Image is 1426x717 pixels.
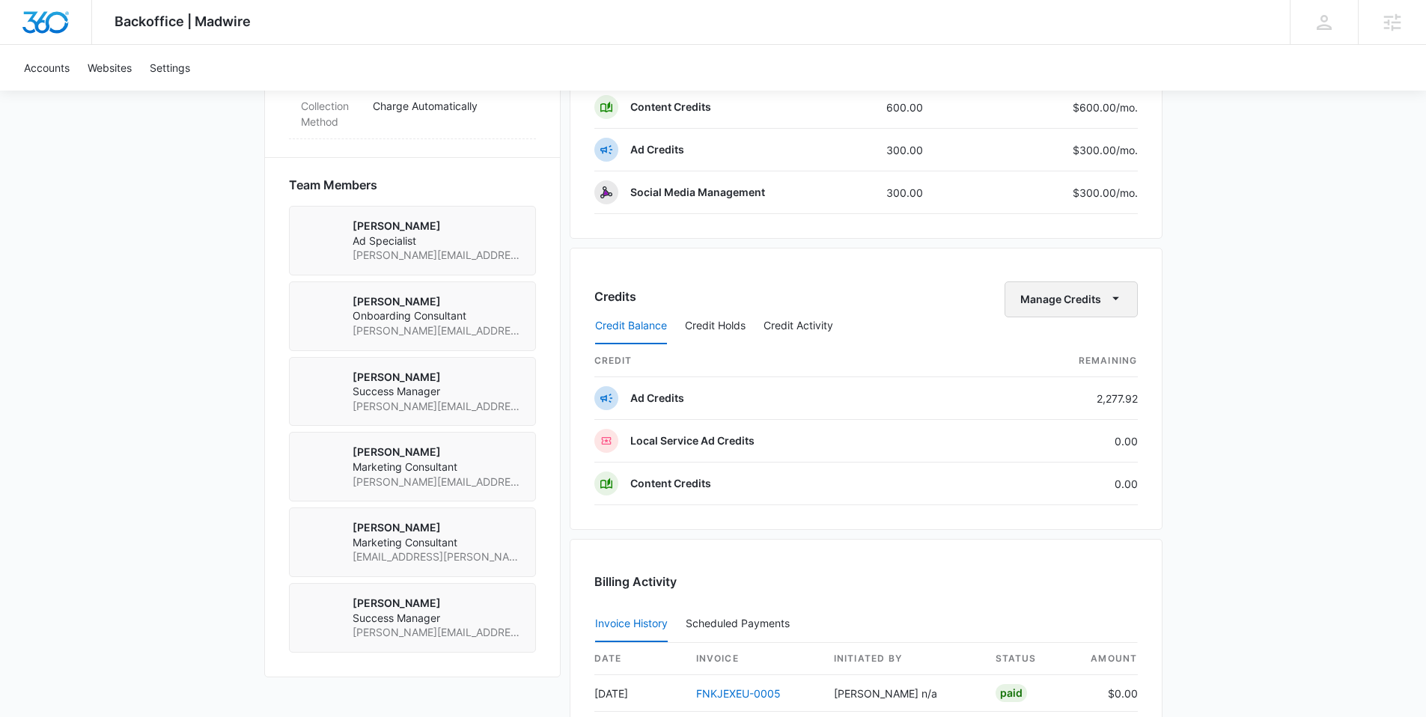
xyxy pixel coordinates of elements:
td: 300.00 [874,129,983,171]
div: Scheduled Payments [686,618,796,629]
div: v 4.0.25 [42,24,73,36]
dt: Collection Method [301,98,361,129]
p: [PERSON_NAME] [353,370,523,385]
span: Marketing Consultant [353,460,523,475]
img: Anastasia Martin-Wegryn [302,596,341,635]
span: [EMAIL_ADDRESS][PERSON_NAME][DOMAIN_NAME] [353,549,523,564]
span: Ad Specialist [353,234,523,248]
th: amount [1073,643,1138,675]
img: Steven Warren [302,219,341,257]
span: /mo. [1116,101,1138,114]
td: 0.00 [979,463,1138,505]
a: Websites [79,45,141,91]
p: [PERSON_NAME] [353,445,523,460]
th: Remaining [979,345,1138,377]
button: Credit Activity [764,308,833,344]
h3: Credits [594,287,636,305]
span: /mo. [1116,144,1138,156]
span: /mo. [1116,186,1138,199]
th: date [594,643,684,675]
button: Credit Holds [685,308,746,344]
img: tab_domain_overview_orange.svg [40,87,52,99]
img: logo_orange.svg [24,24,36,36]
td: 600.00 [874,86,983,129]
button: Manage Credits [1005,281,1138,317]
span: [PERSON_NAME][EMAIL_ADDRESS][PERSON_NAME][DOMAIN_NAME] [353,399,523,414]
p: $300.00 [1067,185,1138,201]
p: [PERSON_NAME] [353,596,523,611]
td: 300.00 [874,171,983,214]
td: [DATE] [594,675,684,712]
p: Local Service Ad Credits [630,433,755,448]
div: Collection MethodCharge Automatically [289,89,536,139]
td: $0.00 [1073,675,1138,712]
img: Alexander Blaho [302,294,341,333]
p: $300.00 [1067,142,1138,158]
a: Accounts [15,45,79,91]
div: Domain: [DOMAIN_NAME] [39,39,165,51]
img: website_grey.svg [24,39,36,51]
span: Team Members [289,176,377,194]
span: Marketing Consultant [353,535,523,550]
img: tab_keywords_by_traffic_grey.svg [149,87,161,99]
th: invoice [684,643,822,675]
span: [PERSON_NAME][EMAIL_ADDRESS][PERSON_NAME][DOMAIN_NAME] [353,625,523,640]
p: Ad Credits [630,391,684,406]
p: [PERSON_NAME] [353,520,523,535]
img: Ryan Sipes [302,445,341,483]
p: Social Media Management [630,185,765,200]
button: Invoice History [595,606,668,642]
h3: Billing Activity [594,573,1138,591]
td: 2,277.92 [979,377,1138,420]
td: 0.00 [979,420,1138,463]
img: Jenna Freeman [302,370,341,409]
span: Success Manager [353,611,523,626]
span: [PERSON_NAME][EMAIL_ADDRESS][PERSON_NAME][DOMAIN_NAME] [353,475,523,489]
th: Initiated By [822,643,984,675]
p: Content Credits [630,476,711,491]
span: Backoffice | Madwire [115,13,251,29]
div: Domain Overview [57,88,134,98]
button: Credit Balance [595,308,667,344]
div: Keywords by Traffic [165,88,252,98]
p: [PERSON_NAME] [353,294,523,309]
img: Matt Sheffer [302,520,341,559]
td: [PERSON_NAME] n/a [822,675,984,712]
a: FNKJEXEU-0005 [696,687,781,700]
div: Paid [996,684,1027,702]
p: Ad Credits [630,142,684,157]
a: Settings [141,45,199,91]
span: Onboarding Consultant [353,308,523,323]
p: Charge Automatically [373,98,524,114]
p: [PERSON_NAME] [353,219,523,234]
span: [PERSON_NAME][EMAIL_ADDRESS][PERSON_NAME][DOMAIN_NAME] [353,323,523,338]
span: Success Manager [353,384,523,399]
th: status [984,643,1073,675]
span: [PERSON_NAME][EMAIL_ADDRESS][PERSON_NAME][DOMAIN_NAME] [353,248,523,263]
p: Content Credits [630,100,711,115]
p: $600.00 [1067,100,1138,115]
th: credit [594,345,979,377]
